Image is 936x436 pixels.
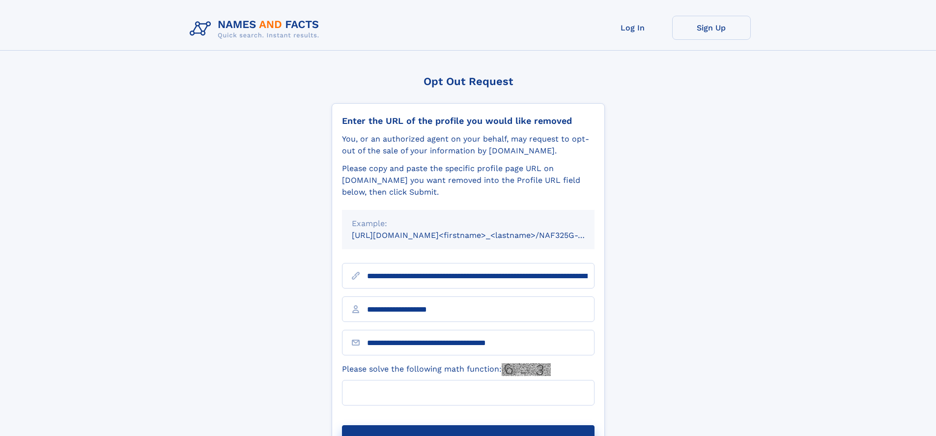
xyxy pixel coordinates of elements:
[342,363,551,376] label: Please solve the following math function:
[352,218,585,230] div: Example:
[342,133,595,157] div: You, or an authorized agent on your behalf, may request to opt-out of the sale of your informatio...
[342,116,595,126] div: Enter the URL of the profile you would like removed
[186,16,327,42] img: Logo Names and Facts
[352,231,613,240] small: [URL][DOMAIN_NAME]<firstname>_<lastname>/NAF325G-xxxxxxxx
[672,16,751,40] a: Sign Up
[332,75,605,87] div: Opt Out Request
[594,16,672,40] a: Log In
[342,163,595,198] div: Please copy and paste the specific profile page URL on [DOMAIN_NAME] you want removed into the Pr...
